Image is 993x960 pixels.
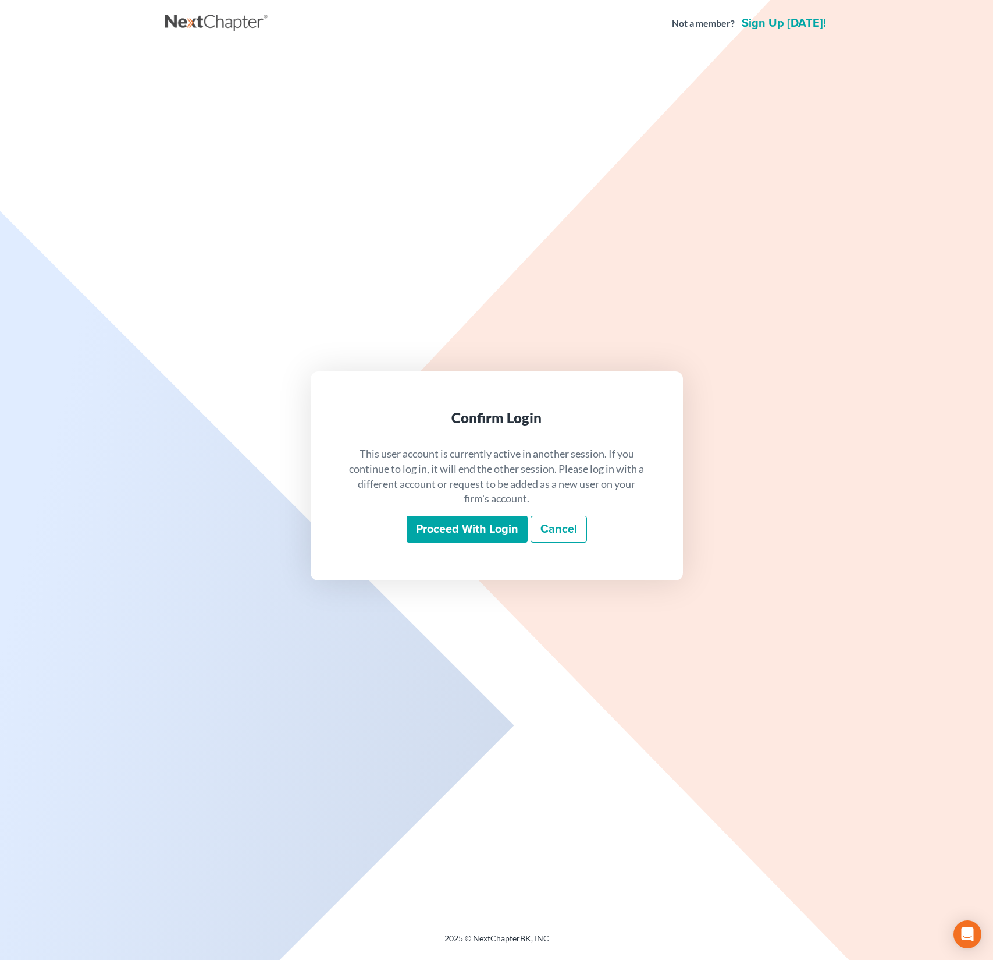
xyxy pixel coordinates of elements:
div: Open Intercom Messenger [953,920,981,948]
p: This user account is currently active in another session. If you continue to log in, it will end ... [348,447,646,506]
a: Cancel [531,516,587,543]
div: Confirm Login [348,409,646,427]
div: 2025 © NextChapterBK, INC [165,933,828,954]
a: Sign up [DATE]! [739,17,828,29]
input: Proceed with login [407,516,528,543]
strong: Not a member? [672,17,735,30]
